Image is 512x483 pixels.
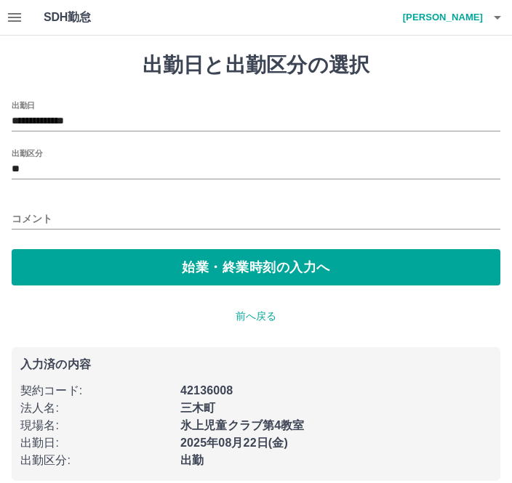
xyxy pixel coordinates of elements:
p: 契約コード : [20,382,172,399]
p: 出勤日 : [20,434,172,452]
label: 出勤区分 [12,147,42,158]
b: 42136008 [180,384,233,397]
b: 氷上児童クラブ第4教室 [180,419,305,431]
p: 法人名 : [20,399,172,417]
h1: 出勤日と出勤区分の選択 [12,53,500,78]
p: 出勤区分 : [20,452,172,469]
b: 三木町 [180,402,215,414]
label: 出勤日 [12,100,35,110]
p: 入力済の内容 [20,359,492,370]
button: 始業・終業時刻の入力へ [12,249,500,285]
b: 出勤 [180,454,204,466]
p: 現場名 : [20,417,172,434]
p: 前へ戻る [12,309,500,324]
b: 2025年08月22日(金) [180,437,288,449]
